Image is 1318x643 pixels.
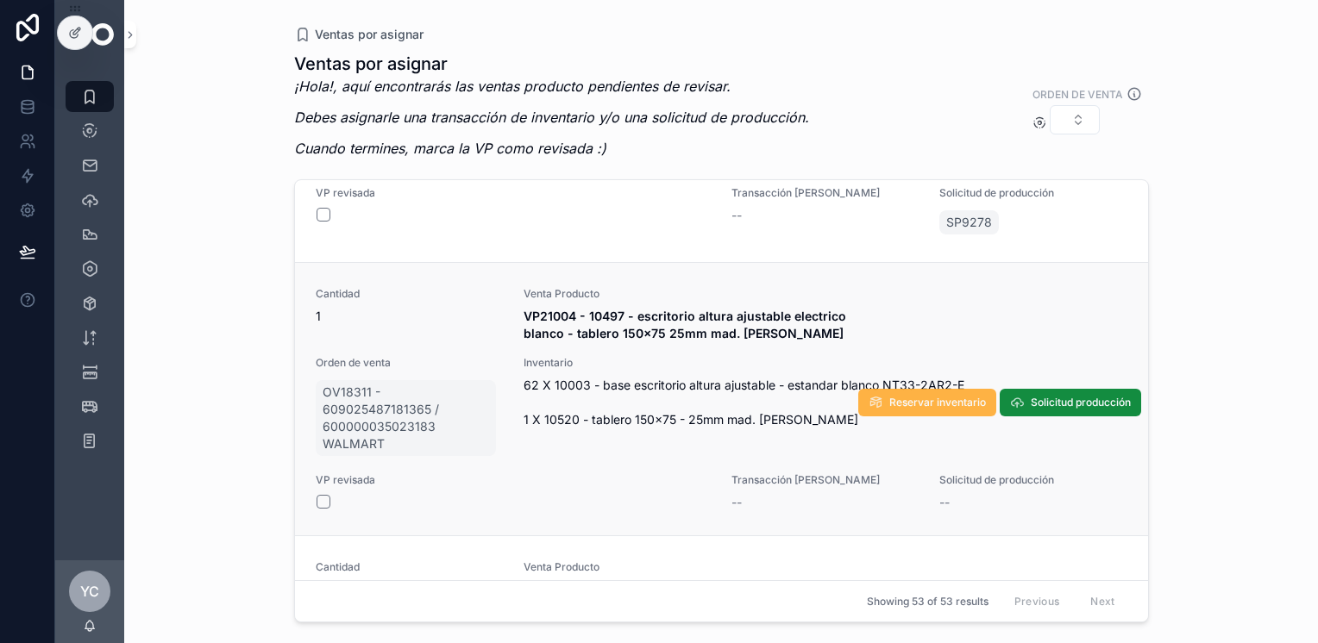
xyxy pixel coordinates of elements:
span: OV18311 - 609025487181365 / 600000035023183 WALMART [323,384,489,453]
span: YC [80,581,99,602]
span: Venta Producto [524,560,1127,574]
span: -- [939,494,950,511]
span: Cantidad [316,287,503,301]
em: Debes asignarle una transacción de inventario y/o una solicitud de producción. [294,109,809,126]
span: -- [731,494,742,511]
button: Solicitud producción [1000,389,1141,416]
span: Inventario [524,356,1127,370]
a: OV18311 - 609025487181365 / 600000035023183 WALMART [316,380,496,456]
span: Transacción [PERSON_NAME] [731,473,919,487]
h1: Ventas por asignar [294,52,809,76]
span: Reservar inventario [889,396,986,409]
span: SP9278 [946,214,992,231]
span: Orden de venta [316,356,503,370]
strong: VP21004 - 10497 - escritorio altura ajustable electrico blanco - tablero 150x75 25mm mad. [PERSON... [524,309,850,340]
a: Ventas por asignar [294,26,424,43]
em: ¡Hola!, aquí encontrarás las ventas producto pendientes de revisar. [294,78,731,95]
span: Showing 53 of 53 results [867,595,988,609]
button: Select Button [1050,105,1100,134]
span: VP revisada [316,186,712,200]
span: Solicitud de producción [939,186,1127,200]
span: Solicitud de producción [939,473,1127,487]
span: -- [731,207,742,224]
span: 62 X 10003 - base escritorio altura ajustable - estandar blanco NT33-2AR2-E 1 X 10520 - tablero 1... [524,377,1127,428]
span: Venta Producto [524,287,1127,301]
button: Reservar inventario [858,389,996,416]
a: SP9278 [939,210,999,234]
div: scrollable content [55,69,124,479]
span: Ventas por asignar [315,26,424,43]
span: Transacción [PERSON_NAME] [731,186,919,200]
span: VP revisada [316,473,712,487]
label: Orden de venta [1032,86,1123,102]
span: 1 [316,308,503,325]
span: Solicitud producción [1031,396,1131,409]
span: Cantidad [316,560,503,574]
em: Cuando termines, marca la VP como revisada :) [294,140,606,157]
